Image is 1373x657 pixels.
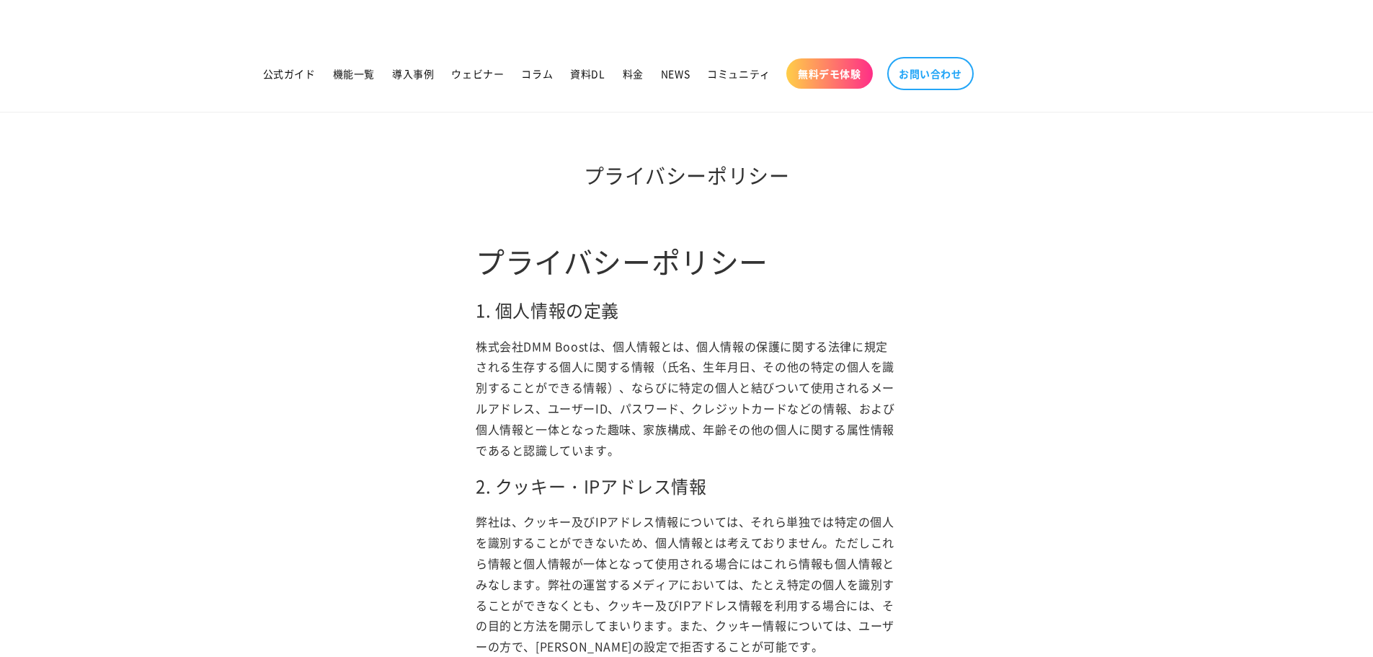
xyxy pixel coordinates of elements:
[263,67,316,80] span: 公式ガイド
[798,67,861,80] span: 無料デモ体験
[570,67,605,80] span: 資料DL
[476,475,897,497] h2: 2. クッキー・IPアドレス情報
[324,58,383,89] a: 機能一覧
[698,58,779,89] a: コミュニティ
[652,58,698,89] a: NEWS
[899,67,962,80] span: お問い合わせ
[476,299,897,321] h2: 1. 個人情報の定義
[392,67,434,80] span: 導入事例
[333,67,375,80] span: 機能一覧
[254,58,324,89] a: 公式ガイド
[707,67,770,80] span: コミュニティ
[623,67,644,80] span: 料金
[512,58,561,89] a: コラム
[887,57,974,90] a: お問い合わせ
[561,58,613,89] a: 資料DL
[443,58,512,89] a: ウェビナー
[786,58,873,89] a: 無料デモ体験
[614,58,652,89] a: 料金
[451,67,504,80] span: ウェビナー
[521,67,553,80] span: コラム
[476,242,897,280] h1: プライバシーポリシー
[383,58,443,89] a: 導入事例
[476,162,897,188] h1: プライバシーポリシー
[476,336,897,461] p: 株式会社DMM Boostは、個人情報とは、個人情報の保護に関する法律に規定される生存する個人に関する情報（氏名、生年月日、その他の特定の個人を識別することができる情報）、ならびに特定の個人と結...
[661,67,690,80] span: NEWS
